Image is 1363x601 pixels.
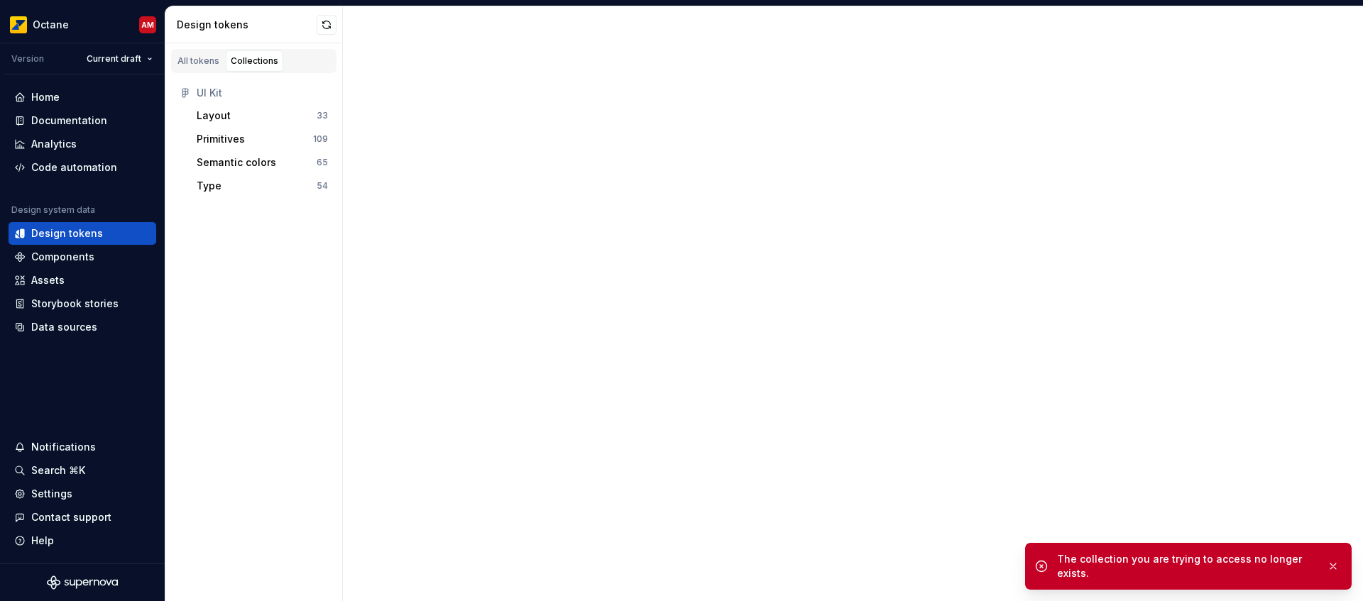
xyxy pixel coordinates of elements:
[141,19,154,31] div: AM
[31,440,96,454] div: Notifications
[80,49,159,69] button: Current draft
[31,320,97,334] div: Data sources
[317,180,328,192] div: 54
[9,316,156,338] a: Data sources
[317,110,328,121] div: 33
[9,86,156,109] a: Home
[177,55,219,67] div: All tokens
[191,151,334,174] button: Semantic colors65
[9,506,156,529] button: Contact support
[197,109,231,123] div: Layout
[177,18,317,32] div: Design tokens
[31,226,103,241] div: Design tokens
[9,222,156,245] a: Design tokens
[191,175,334,197] button: Type54
[31,463,85,478] div: Search ⌘K
[31,510,111,524] div: Contact support
[31,297,119,311] div: Storybook stories
[31,160,117,175] div: Code automation
[317,157,328,168] div: 65
[31,273,65,287] div: Assets
[9,269,156,292] a: Assets
[11,53,44,65] div: Version
[9,483,156,505] a: Settings
[197,86,328,100] div: UI Kit
[31,487,72,501] div: Settings
[11,204,95,216] div: Design system data
[31,90,60,104] div: Home
[191,104,334,127] button: Layout33
[9,246,156,268] a: Components
[9,156,156,179] a: Code automation
[10,16,27,33] img: e8093afa-4b23-4413-bf51-00cde92dbd3f.png
[9,529,156,552] button: Help
[313,133,328,145] div: 109
[191,128,334,150] button: Primitives109
[9,459,156,482] button: Search ⌘K
[9,436,156,458] button: Notifications
[31,114,107,128] div: Documentation
[9,133,156,155] a: Analytics
[231,55,278,67] div: Collections
[31,137,77,151] div: Analytics
[9,292,156,315] a: Storybook stories
[197,155,276,170] div: Semantic colors
[31,250,94,264] div: Components
[3,9,162,40] button: OctaneAM
[197,132,245,146] div: Primitives
[9,109,156,132] a: Documentation
[1057,552,1315,580] div: The collection you are trying to access no longer exists.
[31,534,54,548] div: Help
[197,179,221,193] div: Type
[87,53,141,65] span: Current draft
[47,575,118,590] svg: Supernova Logo
[33,18,69,32] div: Octane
